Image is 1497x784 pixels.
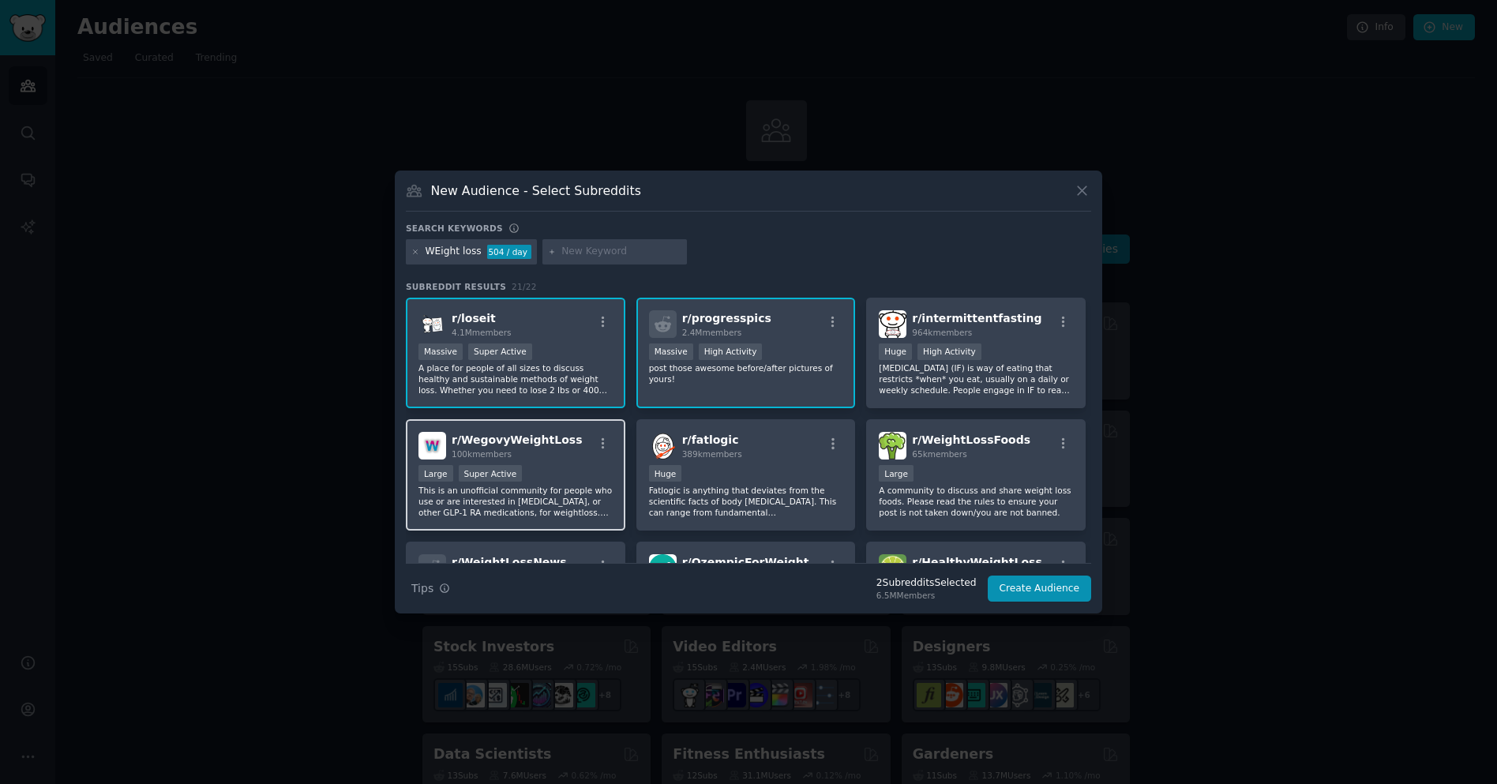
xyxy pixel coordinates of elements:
[452,433,582,446] span: r/ WegovyWeightLoss
[879,554,906,582] img: HealthyWeightLoss
[418,485,613,518] p: This is an unofficial community for people who use or are interested in [MEDICAL_DATA], or other ...
[649,343,693,360] div: Massive
[452,449,512,459] span: 100k members
[452,556,567,568] span: r/ WeightLossNews
[879,343,912,360] div: Huge
[487,245,531,259] div: 504 / day
[879,465,914,482] div: Large
[411,580,433,597] span: Tips
[876,576,977,591] div: 2 Subreddit s Selected
[699,343,763,360] div: High Activity
[879,362,1073,396] p: [MEDICAL_DATA] (IF) is way of eating that restricts *when* you eat, usually on a daily or weekly ...
[912,312,1041,324] span: r/ intermittentfasting
[418,432,446,460] img: WegovyWeightLoss
[452,328,512,337] span: 4.1M members
[876,590,977,601] div: 6.5M Members
[649,432,677,460] img: fatlogic
[912,556,1041,568] span: r/ HealthyWeightLoss
[452,312,496,324] span: r/ loseit
[912,449,966,459] span: 65k members
[649,554,677,582] img: OzempicForWeightLoss
[879,310,906,338] img: intermittentfasting
[682,312,771,324] span: r/ progresspics
[468,343,532,360] div: Super Active
[682,449,742,459] span: 389k members
[988,576,1092,602] button: Create Audience
[682,556,837,568] span: r/ OzempicForWeightLoss
[426,245,482,259] div: WEight loss
[418,465,453,482] div: Large
[649,362,843,384] p: post those awesome before/after pictures of yours!
[459,465,523,482] div: Super Active
[561,245,681,259] input: New Keyword
[406,575,456,602] button: Tips
[406,281,506,292] span: Subreddit Results
[912,328,972,337] span: 964k members
[418,362,613,396] p: A place for people of all sizes to discuss healthy and sustainable methods of weight loss. Whethe...
[879,432,906,460] img: WeightLossFoods
[431,182,641,199] h3: New Audience - Select Subreddits
[512,282,537,291] span: 21 / 22
[912,433,1030,446] span: r/ WeightLossFoods
[418,343,463,360] div: Massive
[917,343,981,360] div: High Activity
[879,485,1073,518] p: A community to discuss and share weight loss foods. Please read the rules to ensure your post is ...
[682,433,739,446] span: r/ fatlogic
[418,310,446,338] img: loseit
[682,328,742,337] span: 2.4M members
[406,223,503,234] h3: Search keywords
[649,465,682,482] div: Huge
[649,485,843,518] p: Fatlogic is anything that deviates from the scientific facts of body [MEDICAL_DATA]. This can ran...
